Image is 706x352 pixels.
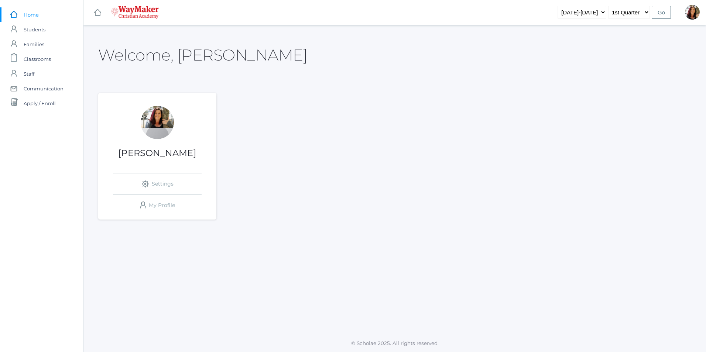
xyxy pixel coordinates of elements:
a: Settings [113,173,202,194]
h2: Welcome, [PERSON_NAME] [98,46,307,63]
span: Home [24,7,39,22]
h1: [PERSON_NAME] [98,148,216,158]
p: © Scholae 2025. All rights reserved. [83,339,706,347]
img: waymaker-logo-stack-white-1602f2b1af18da31a5905e9982d058868370996dac5278e84edea6dabf9a3315.png [111,6,159,19]
span: Classrooms [24,52,51,66]
div: Gina Pecor [685,5,700,20]
input: Go [652,6,671,19]
span: Families [24,37,44,52]
span: Staff [24,66,34,81]
a: My Profile [113,195,202,216]
div: Gina Pecor [141,106,174,139]
span: Apply / Enroll [24,96,56,111]
span: Communication [24,81,64,96]
span: Students [24,22,45,37]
